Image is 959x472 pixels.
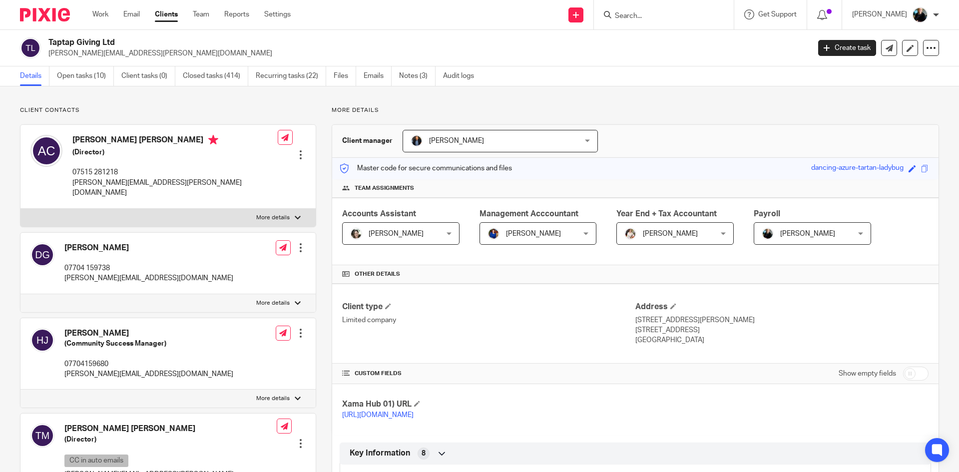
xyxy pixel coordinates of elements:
[208,135,218,145] i: Primary
[762,228,774,240] img: nicky-partington.jpg
[342,399,635,410] h4: Xama Hub 01) URL
[64,263,233,273] p: 07704 159738
[121,66,175,86] a: Client tasks (0)
[256,395,290,403] p: More details
[340,163,512,173] p: Master code for secure communications and files
[818,40,876,56] a: Create task
[355,270,400,278] span: Other details
[342,315,635,325] p: Limited company
[780,230,835,237] span: [PERSON_NAME]
[155,9,178,19] a: Clients
[30,243,54,267] img: svg%3E
[614,12,704,21] input: Search
[64,359,233,369] p: 07704159680
[350,228,362,240] img: barbara-raine-.jpg
[20,37,41,58] img: svg%3E
[64,339,233,349] h5: (Community Success Manager)
[479,210,578,218] span: Management Acccountant
[30,424,54,448] img: svg%3E
[193,9,209,19] a: Team
[635,325,929,335] p: [STREET_ADDRESS]
[506,230,561,237] span: [PERSON_NAME]
[20,106,316,114] p: Client contacts
[635,302,929,312] h4: Address
[264,9,291,19] a: Settings
[369,230,424,237] span: [PERSON_NAME]
[422,449,426,459] span: 8
[183,66,248,86] a: Closed tasks (414)
[487,228,499,240] img: Nicole.jpeg
[72,135,278,147] h4: [PERSON_NAME] [PERSON_NAME]
[912,7,928,23] img: nicky-partington.jpg
[48,48,803,58] p: [PERSON_NAME][EMAIL_ADDRESS][PERSON_NAME][DOMAIN_NAME]
[624,228,636,240] img: Kayleigh%20Henson.jpeg
[342,302,635,312] h4: Client type
[429,137,484,144] span: [PERSON_NAME]
[72,167,278,177] p: 07515 281218
[334,66,356,86] a: Files
[852,9,907,19] p: [PERSON_NAME]
[64,455,128,467] p: CC in auto emails
[355,184,414,192] span: Team assignments
[64,435,277,445] h5: (Director)
[92,9,108,19] a: Work
[635,335,929,345] p: [GEOGRAPHIC_DATA]
[57,66,114,86] a: Open tasks (10)
[754,210,780,218] span: Payroll
[364,66,392,86] a: Emails
[224,9,249,19] a: Reports
[48,37,652,48] h2: Taptap Giving Ltd
[64,328,233,339] h4: [PERSON_NAME]
[64,273,233,283] p: [PERSON_NAME][EMAIL_ADDRESS][DOMAIN_NAME]
[399,66,436,86] a: Notes (3)
[256,214,290,222] p: More details
[64,369,233,379] p: [PERSON_NAME][EMAIL_ADDRESS][DOMAIN_NAME]
[350,448,410,459] span: Key Information
[256,66,326,86] a: Recurring tasks (22)
[256,299,290,307] p: More details
[758,11,797,18] span: Get Support
[20,66,49,86] a: Details
[30,328,54,352] img: svg%3E
[342,370,635,378] h4: CUSTOM FIELDS
[72,178,278,198] p: [PERSON_NAME][EMAIL_ADDRESS][PERSON_NAME][DOMAIN_NAME]
[411,135,423,147] img: martin-hickman.jpg
[342,210,416,218] span: Accounts Assistant
[64,243,233,253] h4: [PERSON_NAME]
[443,66,481,86] a: Audit logs
[342,136,393,146] h3: Client manager
[616,210,717,218] span: Year End + Tax Accountant
[342,412,414,419] a: [URL][DOMAIN_NAME]
[30,135,62,167] img: svg%3E
[811,163,904,174] div: dancing-azure-tartan-ladybug
[123,9,140,19] a: Email
[72,147,278,157] h5: (Director)
[643,230,698,237] span: [PERSON_NAME]
[635,315,929,325] p: [STREET_ADDRESS][PERSON_NAME]
[332,106,939,114] p: More details
[20,8,70,21] img: Pixie
[839,369,896,379] label: Show empty fields
[64,424,277,434] h4: [PERSON_NAME] [PERSON_NAME]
